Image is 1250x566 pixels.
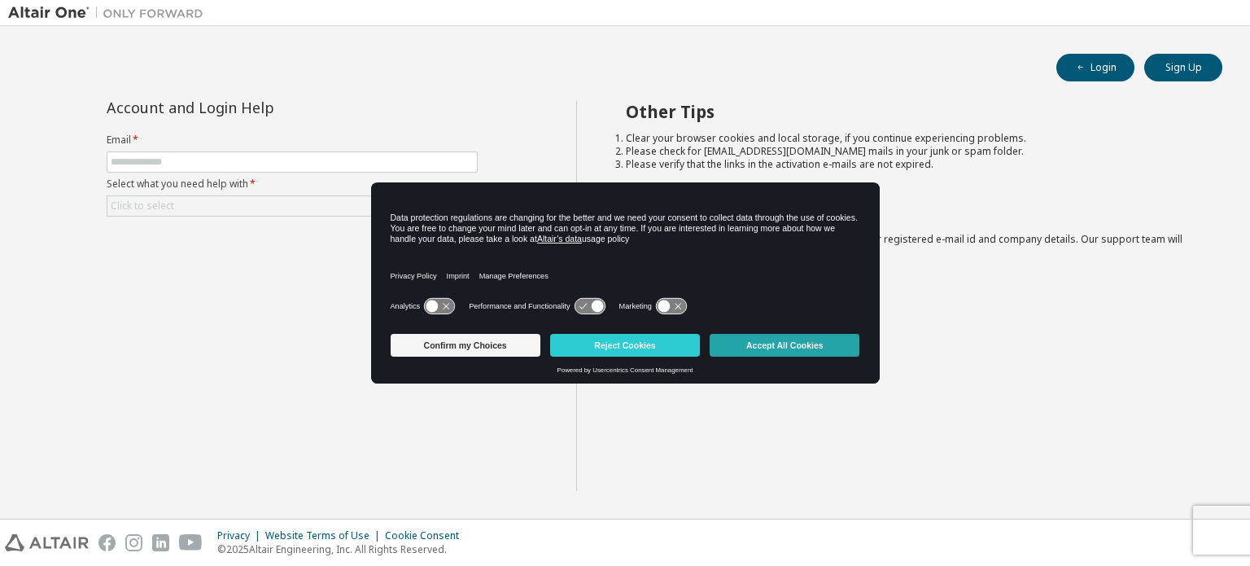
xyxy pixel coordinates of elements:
img: facebook.svg [98,534,116,551]
img: youtube.svg [179,534,203,551]
div: Account and Login Help [107,101,404,114]
div: Click to select [111,200,174,213]
h2: Other Tips [626,101,1194,122]
span: with a brief description of the problem, your registered e-mail id and company details. Our suppo... [626,232,1182,259]
label: Email [107,134,478,147]
img: Altair One [8,5,212,21]
img: instagram.svg [125,534,142,551]
img: altair_logo.svg [5,534,89,551]
button: Sign Up [1144,54,1222,81]
li: Please verify that the links in the activation e-mails are not expired. [626,158,1194,171]
p: © 2025 Altair Engineering, Inc. All Rights Reserved. [217,542,469,556]
label: Select what you need help with [107,178,478,191]
div: Privacy [217,529,265,542]
div: Website Terms of Use [265,529,385,542]
li: Please check for [EMAIL_ADDRESS][DOMAIN_NAME] mails in your junk or spam folder. [626,145,1194,158]
button: Login [1056,54,1134,81]
div: Click to select [107,196,477,216]
div: Cookie Consent [385,529,469,542]
h2: Not sure how to login? [626,202,1194,223]
img: linkedin.svg [152,534,169,551]
li: Clear your browser cookies and local storage, if you continue experiencing problems. [626,132,1194,145]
